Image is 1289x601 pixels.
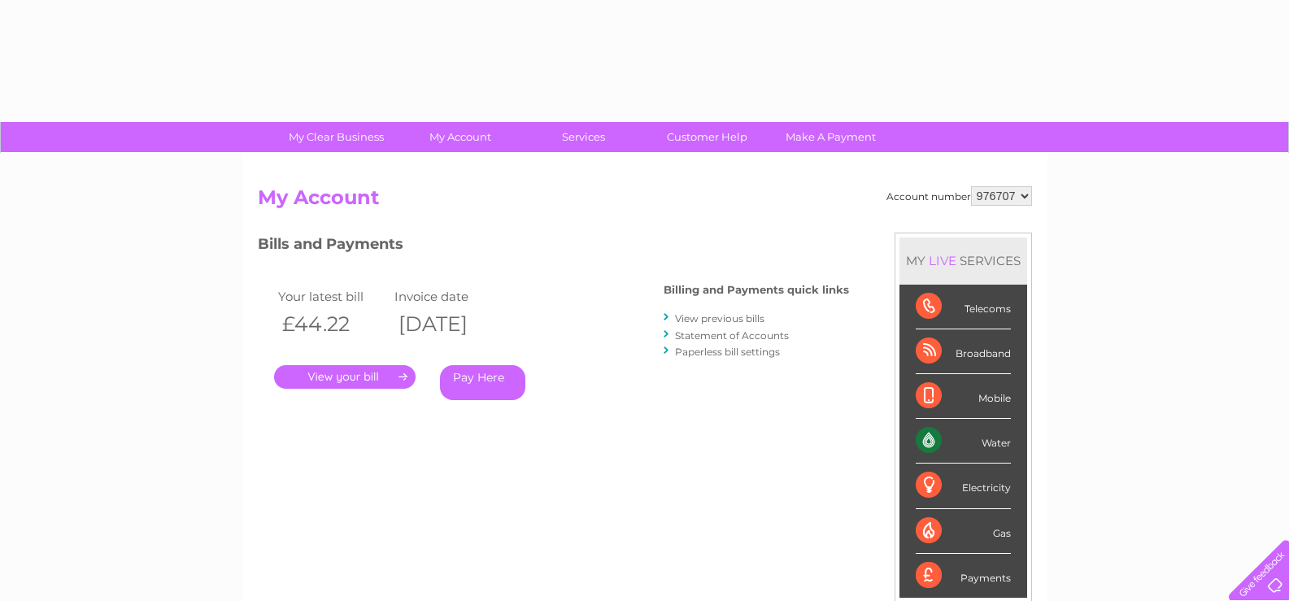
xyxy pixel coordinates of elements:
div: LIVE [925,253,960,268]
a: Customer Help [640,122,774,152]
div: Telecoms [916,285,1011,329]
div: Electricity [916,464,1011,508]
h4: Billing and Payments quick links [664,284,849,296]
td: Invoice date [390,285,507,307]
div: MY SERVICES [899,237,1027,284]
h3: Bills and Payments [258,233,849,261]
a: Paperless bill settings [675,346,780,358]
a: Statement of Accounts [675,329,789,342]
div: Mobile [916,374,1011,419]
a: Services [516,122,651,152]
div: Account number [886,186,1032,206]
div: Water [916,419,1011,464]
a: View previous bills [675,312,764,324]
td: Your latest bill [274,285,391,307]
a: My Clear Business [269,122,403,152]
th: £44.22 [274,307,391,341]
a: My Account [393,122,527,152]
a: Make A Payment [764,122,898,152]
div: Broadband [916,329,1011,374]
h2: My Account [258,186,1032,217]
div: Payments [916,554,1011,598]
a: Pay Here [440,365,525,400]
th: [DATE] [390,307,507,341]
a: . [274,365,416,389]
div: Gas [916,509,1011,554]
